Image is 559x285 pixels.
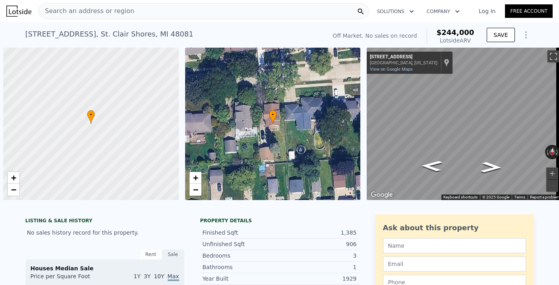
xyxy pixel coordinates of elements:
[383,256,526,272] input: Email
[420,4,466,19] button: Company
[280,263,357,271] div: 1
[514,195,525,199] a: Terms (opens in new tab)
[369,190,395,200] img: Google
[140,249,162,260] div: Rent
[505,4,553,18] a: Free Account
[443,194,478,200] button: Keyboard shortcuts
[444,58,449,67] a: Show location on map
[269,110,277,124] div: •
[203,229,280,237] div: Finished Sqft
[280,275,357,283] div: 1929
[168,273,179,281] span: Max
[412,158,452,174] path: Go East, Ardmore Park Dr
[25,218,184,225] div: LISTING & SALE HISTORY
[8,184,19,196] a: Zoom out
[370,54,437,60] div: [STREET_ADDRESS]
[87,111,95,118] span: •
[193,173,198,183] span: +
[8,172,19,184] a: Zoom in
[162,249,184,260] div: Sale
[371,4,420,19] button: Solutions
[487,28,515,42] button: SAVE
[11,173,16,183] span: +
[333,32,417,40] div: Off Market. No sales on record
[11,185,16,194] span: −
[190,172,201,184] a: Zoom in
[154,273,164,279] span: 10Y
[383,222,526,233] div: Ask about this property
[269,111,277,118] span: •
[548,144,556,160] button: Reset the view
[518,27,534,43] button: Show Options
[280,252,357,260] div: 3
[203,252,280,260] div: Bedrooms
[369,190,395,200] a: Open this area in Google Maps (opens a new window)
[482,195,509,199] span: © 2025 Google
[469,7,505,15] a: Log In
[6,6,31,17] img: Lotside
[370,67,413,72] a: View on Google Maps
[203,263,280,271] div: Bathrooms
[545,145,549,159] button: Rotate counterclockwise
[370,60,437,65] div: [GEOGRAPHIC_DATA], [US_STATE]
[383,238,526,253] input: Name
[546,180,558,192] button: Zoom out
[280,240,357,248] div: 906
[437,28,474,37] span: $244,000
[25,225,184,240] div: No sales history record for this property.
[203,240,280,248] div: Unfinished Sqft
[25,29,193,40] div: [STREET_ADDRESS] , St. Clair Shores , MI 48081
[133,273,140,279] span: 1Y
[546,168,558,179] button: Zoom in
[39,6,134,16] span: Search an address or region
[87,110,95,124] div: •
[203,275,280,283] div: Year Built
[193,185,198,194] span: −
[31,264,179,272] div: Houses Median Sale
[31,272,105,285] div: Price per Square Foot
[190,184,201,196] a: Zoom out
[437,37,474,44] div: Lotside ARV
[200,218,359,224] div: Property details
[144,273,151,279] span: 3Y
[472,160,511,175] path: Go West, Ardmore Park Dr
[280,229,357,237] div: 1,385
